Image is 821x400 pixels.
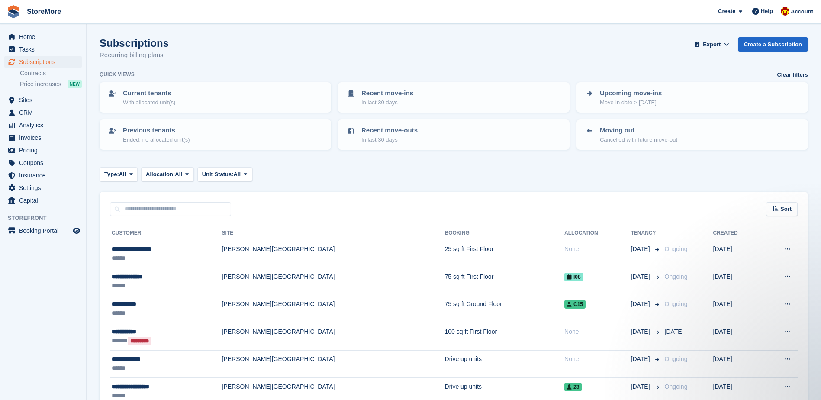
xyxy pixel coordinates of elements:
span: [DATE] [665,328,684,335]
p: In last 30 days [361,98,413,107]
span: Subscriptions [19,56,71,68]
span: All [234,170,241,179]
span: Storefront [8,214,86,223]
button: Export [693,37,731,52]
span: [DATE] [631,382,652,391]
a: menu [4,43,82,55]
td: 75 sq ft Ground Floor [445,295,565,323]
a: Create a Subscription [738,37,808,52]
span: Tasks [19,43,71,55]
a: Current tenants With allocated unit(s) [100,83,330,112]
span: Ongoing [665,245,688,252]
span: CRM [19,106,71,119]
td: [DATE] [713,240,762,268]
span: Pricing [19,144,71,156]
div: NEW [68,80,82,88]
span: Sort [780,205,792,213]
span: Coupons [19,157,71,169]
span: Account [791,7,813,16]
span: Booking Portal [19,225,71,237]
span: I08 [564,273,583,281]
span: [DATE] [631,272,652,281]
th: Customer [110,226,222,240]
button: Allocation: All [141,167,194,181]
th: Site [222,226,445,240]
th: Booking [445,226,565,240]
a: menu [4,169,82,181]
button: Type: All [100,167,138,181]
span: Ongoing [665,273,688,280]
span: Help [761,7,773,16]
a: Recent move-outs In last 30 days [339,120,569,149]
a: Recent move-ins In last 30 days [339,83,569,112]
div: None [564,355,631,364]
span: Settings [19,182,71,194]
span: C15 [564,300,586,309]
td: Drive up units [445,350,565,378]
p: Recurring billing plans [100,50,169,60]
p: Cancelled with future move-out [600,135,677,144]
td: [PERSON_NAME][GEOGRAPHIC_DATA] [222,268,445,295]
span: [DATE] [631,245,652,254]
span: Unit Status: [202,170,234,179]
td: [PERSON_NAME][GEOGRAPHIC_DATA] [222,240,445,268]
a: Previous tenants Ended, no allocated unit(s) [100,120,330,149]
td: [PERSON_NAME][GEOGRAPHIC_DATA] [222,295,445,323]
p: In last 30 days [361,135,418,144]
a: menu [4,94,82,106]
th: Created [713,226,762,240]
h1: Subscriptions [100,37,169,49]
a: Preview store [71,226,82,236]
th: Allocation [564,226,631,240]
a: menu [4,144,82,156]
div: None [564,245,631,254]
a: menu [4,119,82,131]
a: Upcoming move-ins Move-in date > [DATE] [577,83,807,112]
p: Current tenants [123,88,175,98]
a: menu [4,56,82,68]
td: 75 sq ft First Floor [445,268,565,295]
td: [DATE] [713,295,762,323]
td: [DATE] [713,323,762,350]
td: [PERSON_NAME][GEOGRAPHIC_DATA] [222,350,445,378]
p: Ended, no allocated unit(s) [123,135,190,144]
div: None [564,327,631,336]
span: Price increases [20,80,61,88]
span: Ongoing [665,383,688,390]
span: [DATE] [631,327,652,336]
td: [DATE] [713,268,762,295]
span: All [119,170,126,179]
span: [DATE] [631,355,652,364]
a: Contracts [20,69,82,77]
span: Sites [19,94,71,106]
td: [PERSON_NAME][GEOGRAPHIC_DATA] [222,323,445,350]
span: Type: [104,170,119,179]
td: 100 sq ft First Floor [445,323,565,350]
p: Recent move-ins [361,88,413,98]
span: Insurance [19,169,71,181]
a: menu [4,106,82,119]
a: menu [4,194,82,206]
span: 23 [564,383,582,391]
td: 25 sq ft First Floor [445,240,565,268]
a: menu [4,225,82,237]
a: menu [4,157,82,169]
p: Move-in date > [DATE] [600,98,662,107]
span: [DATE] [631,300,652,309]
a: menu [4,182,82,194]
img: Store More Team [781,7,789,16]
a: Clear filters [777,71,808,79]
img: stora-icon-8386f47178a22dfd0bd8f6a31ec36ba5ce8667c1dd55bd0f319d3a0aa187defe.svg [7,5,20,18]
span: Capital [19,194,71,206]
span: Invoices [19,132,71,144]
p: Previous tenants [123,126,190,135]
p: Recent move-outs [361,126,418,135]
p: Upcoming move-ins [600,88,662,98]
span: All [175,170,182,179]
span: Create [718,7,735,16]
th: Tenancy [631,226,661,240]
a: menu [4,31,82,43]
p: Moving out [600,126,677,135]
button: Unit Status: All [197,167,252,181]
a: StoreMore [23,4,64,19]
